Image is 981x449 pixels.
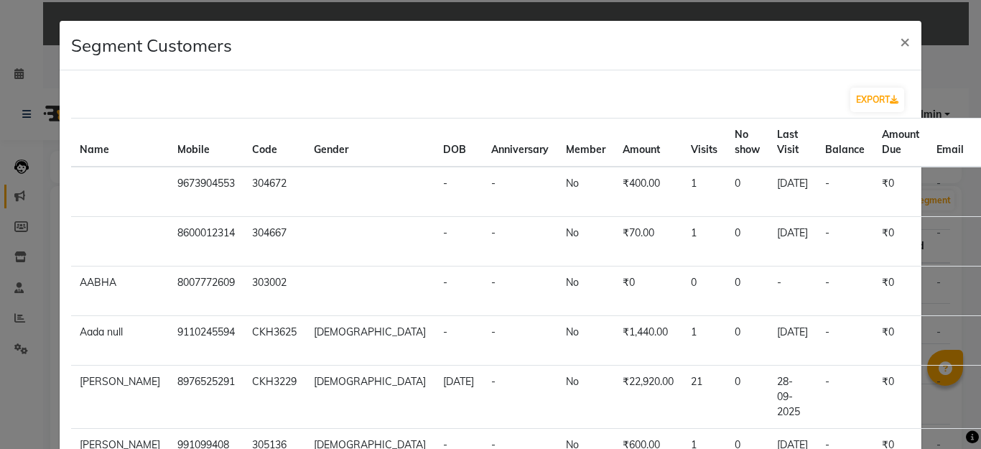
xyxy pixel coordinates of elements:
[614,316,682,366] td: ₹1,440.00
[169,366,243,429] td: 8976525291
[682,167,726,217] td: 1
[873,217,928,267] td: ₹0
[928,316,972,366] td: -
[483,217,557,267] td: -
[888,21,921,61] button: Close
[557,366,614,429] td: No
[557,316,614,366] td: No
[483,316,557,366] td: -
[873,366,928,429] td: ₹0
[768,316,817,366] td: [DATE]
[726,267,768,316] td: 0
[243,366,305,429] td: CKH3229
[928,119,972,167] th: Email
[483,267,557,316] td: -
[928,167,972,217] td: -
[726,217,768,267] td: 0
[873,119,928,167] th: Amount Due
[928,217,972,267] td: -
[768,167,817,217] td: [DATE]
[928,267,972,316] td: -
[873,167,928,217] td: ₹0
[557,267,614,316] td: No
[726,316,768,366] td: 0
[434,167,483,217] td: -
[817,167,873,217] td: -
[434,267,483,316] td: -
[900,30,910,52] span: ×
[873,316,928,366] td: ₹0
[921,392,967,435] iframe: chat widget
[243,316,305,366] td: CKH3625
[169,167,243,217] td: 9673904553
[873,267,928,316] td: ₹0
[614,267,682,316] td: ₹0
[768,119,817,167] th: Last Visit
[614,366,682,429] td: ₹22,920.00
[614,217,682,267] td: ₹70.00
[817,366,873,429] td: -
[726,119,768,167] th: No show
[169,119,243,167] th: Mobile
[768,217,817,267] td: [DATE]
[928,366,972,429] td: -
[817,217,873,267] td: -
[817,267,873,316] td: -
[682,119,726,167] th: Visits
[434,316,483,366] td: -
[305,119,434,167] th: Gender
[557,217,614,267] td: No
[726,167,768,217] td: 0
[71,267,169,316] td: AABHA
[169,267,243,316] td: 8007772609
[243,167,305,217] td: 304672
[434,366,483,429] td: [DATE]
[817,316,873,366] td: -
[768,366,817,429] td: 28-09-2025
[682,267,726,316] td: 0
[682,316,726,366] td: 1
[682,366,726,429] td: 21
[169,316,243,366] td: 9110245594
[71,316,169,366] td: Aada null
[305,366,434,429] td: [DEMOGRAPHIC_DATA]
[434,119,483,167] th: DOB
[483,119,557,167] th: Anniversary
[768,267,817,316] td: -
[71,366,169,429] td: [PERSON_NAME]
[557,167,614,217] td: No
[614,167,682,217] td: ₹400.00
[682,217,726,267] td: 1
[726,366,768,429] td: 0
[817,119,873,167] th: Balance
[243,217,305,267] td: 304667
[71,32,232,58] h4: Segment Customers
[243,119,305,167] th: Code
[243,267,305,316] td: 303002
[557,119,614,167] th: Member
[614,119,682,167] th: Amount
[305,316,434,366] td: [DEMOGRAPHIC_DATA]
[483,167,557,217] td: -
[483,366,557,429] td: -
[434,217,483,267] td: -
[71,119,169,167] th: Name
[169,217,243,267] td: 8600012314
[850,88,904,112] button: EXPORT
